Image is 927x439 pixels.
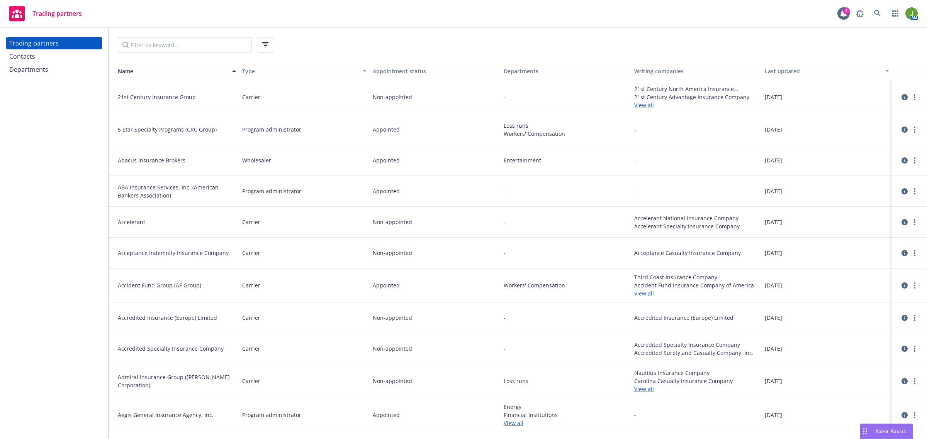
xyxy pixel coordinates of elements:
span: Non-appointed [373,377,412,385]
span: Acceptance Casualty Insurance Company [634,249,759,257]
a: circleInformation [900,281,909,290]
span: Non-appointed [373,344,412,353]
span: Program administrator [242,411,301,419]
a: Trading partners [6,3,85,24]
div: Last updated [765,67,881,75]
a: more [910,281,919,290]
a: circleInformation [900,218,909,227]
span: Carrier [242,344,260,353]
a: more [910,125,919,134]
span: Abacus Insurance Brokers [118,156,236,164]
span: 21st Century Insurance Group [118,93,236,101]
a: more [910,248,919,258]
span: Carrier [242,93,260,101]
button: Type [239,62,370,80]
a: circleInformation [900,410,909,420]
span: [DATE] [765,187,782,195]
button: Name [109,62,239,80]
span: [DATE] [765,125,782,133]
div: Departments [504,67,628,75]
span: [DATE] [765,218,782,226]
span: - [504,314,506,322]
span: Acceptance Indemnity Insurance Company [118,249,236,257]
span: Accredited Specialty Insurance Company [634,341,759,349]
span: Accredited Insurance (Europe) Limited [118,314,236,322]
span: - [504,187,506,195]
a: circleInformation [900,93,909,102]
span: [DATE] [765,281,782,289]
span: Nautilus Insurance Company [634,369,759,377]
span: Program administrator [242,187,301,195]
span: Non-appointed [373,218,412,226]
span: Carrier [242,281,260,289]
a: circleInformation [900,156,909,165]
span: Accredited Specialty Insurance Company [118,344,236,353]
span: Loss runs [504,377,628,385]
div: 3 [843,7,850,14]
span: - [634,125,636,133]
span: - [504,249,506,257]
a: Contacts [6,50,102,62]
input: Filter by keyword... [118,37,251,52]
span: Non-appointed [373,249,412,257]
a: more [910,313,919,322]
a: circleInformation [900,344,909,353]
button: Writing companies [631,62,762,80]
span: 21st Century Advantage Insurance Company [634,93,759,101]
a: View all [634,385,759,393]
a: circleInformation [900,248,909,258]
span: Non-appointed [373,93,412,101]
span: Entertainment [504,156,628,164]
img: photo [905,7,918,20]
a: View all [504,419,628,427]
span: Appointed [373,281,400,289]
span: Loss runs [504,122,628,130]
span: [DATE] [765,249,782,257]
span: Appointed [373,156,400,164]
span: Accredited Insurance (Europe) Limited [634,314,759,322]
span: Carrier [242,377,260,385]
button: Departments [501,62,631,80]
span: - [504,218,506,226]
a: Departments [6,63,102,76]
span: Appointed [373,125,400,133]
span: [DATE] [765,411,782,419]
a: more [910,218,919,227]
a: more [910,187,919,196]
span: 21st Century North America Insurance Company [634,85,759,93]
span: - [634,187,636,195]
span: - [634,156,636,164]
div: Trading partners [9,37,59,49]
button: Last updated [762,62,892,80]
span: ABA Insurance Services, Inc. (American Bankers Association) [118,183,236,199]
span: - [634,411,636,419]
a: more [910,156,919,165]
button: Nova Assist [860,424,913,439]
span: Accelerant [118,218,236,226]
span: Energy [504,403,628,411]
span: Accelerant Specialty Insurance Company [634,222,759,230]
div: Drag to move [860,424,870,439]
a: Search [870,6,885,21]
span: Third Coast Insurance Company [634,273,759,281]
span: [DATE] [765,93,782,101]
a: Trading partners [6,37,102,49]
span: - [504,344,506,353]
span: Accelerant National Insurance Company [634,214,759,222]
span: Carrier [242,314,260,322]
span: Wholesaler [242,156,271,164]
a: Report a Bug [852,6,868,21]
span: Admiral Insurance Group ([PERSON_NAME] Corporation) [118,373,236,389]
span: Trading partners [32,10,82,17]
span: Carrier [242,249,260,257]
span: 5 Star Specialty Programs (CRC Group) [118,125,236,133]
span: Accredited Surety and Casualty Company, Inc. [634,349,759,357]
div: Appointment status [373,67,497,75]
span: Program administrator [242,125,301,133]
a: more [910,344,919,353]
a: circleInformation [900,125,909,134]
button: Appointment status [370,62,500,80]
span: Workers' Compensation [504,281,628,289]
a: circleInformation [900,187,909,196]
a: more [910,93,919,102]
